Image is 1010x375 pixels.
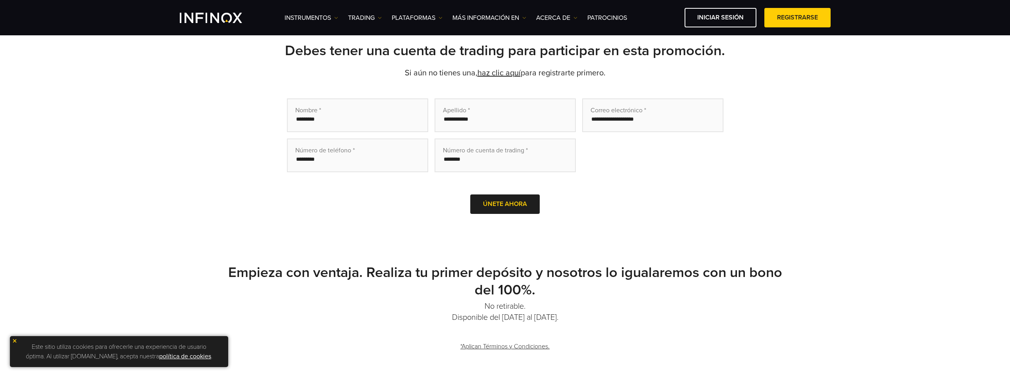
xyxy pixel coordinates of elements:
a: Más información en [452,13,526,23]
a: Instrumentos [285,13,338,23]
a: Registrarse [764,8,831,27]
p: No retirable. Disponible del [DATE] al [DATE]. [227,301,783,323]
a: INFINOX Logo [180,13,261,23]
a: haz clic aquí [477,68,521,78]
p: Si aún no tienes una, para registrarte primero. [227,67,783,79]
img: yellow close icon [12,338,17,344]
a: TRADING [348,13,382,23]
a: política de cookies [159,352,211,360]
span: Únete ahora [483,200,527,208]
a: ACERCA DE [536,13,577,23]
a: PLATAFORMAS [392,13,442,23]
p: Este sitio utiliza cookies para ofrecerle una experiencia de usuario óptima. Al utilizar [DOMAIN_... [14,340,224,363]
a: *Aplican Términos y Condiciones. [460,337,550,356]
a: Patrocinios [587,13,627,23]
a: Iniciar sesión [685,8,756,27]
strong: Debes tener una cuenta de trading para participar en esta promoción. [285,42,725,59]
button: Únete ahora [470,194,540,214]
strong: Empieza con ventaja. Realiza tu primer depósito y nosotros lo igualaremos con un bono del 100%. [228,264,782,298]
